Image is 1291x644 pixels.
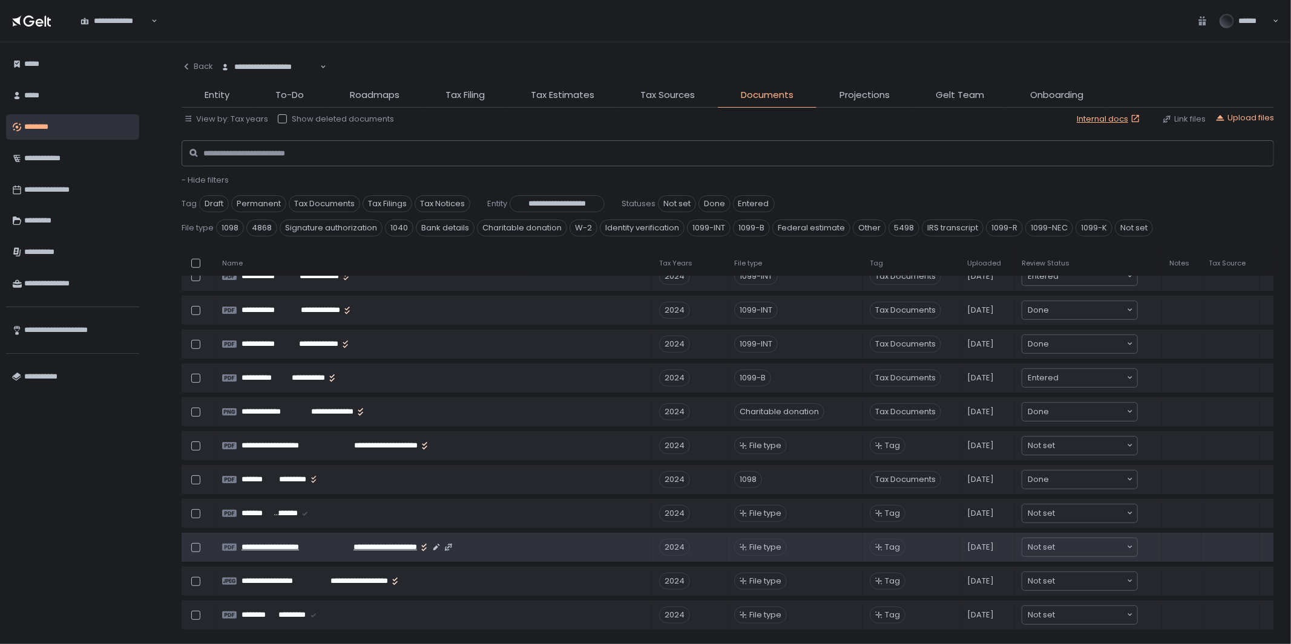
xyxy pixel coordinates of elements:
span: Gelt Team [936,88,984,102]
span: [DATE] [967,372,994,383]
span: 5498 [889,220,919,236]
span: Not set [1028,507,1055,519]
span: Statuses [622,198,655,209]
input: Search for option [1055,575,1126,587]
span: File type [749,610,781,620]
span: Tag [182,198,197,209]
div: Back [182,61,213,72]
span: Bank details [416,220,475,236]
span: Uploaded [967,259,1001,268]
span: Entered [1028,372,1059,384]
div: 2024 [659,437,690,454]
span: [DATE] [967,305,994,316]
span: Tax Filing [445,88,485,102]
span: [DATE] [967,610,994,620]
span: Tag [885,542,900,553]
input: Search for option [1055,507,1126,519]
span: Review Status [1022,259,1069,268]
input: Search for option [318,61,319,73]
span: Tag [885,508,900,519]
a: Internal docs [1077,114,1143,125]
span: Entered [733,195,775,212]
span: Tax Documents [870,302,941,319]
span: [DATE] [967,271,994,282]
button: Back [182,54,213,79]
input: Search for option [1049,406,1126,418]
span: Tax Documents [870,403,941,420]
span: [DATE] [967,474,994,485]
span: Done [1028,304,1049,316]
div: Search for option [1022,301,1137,319]
span: File type [182,223,214,233]
input: Search for option [1055,541,1126,553]
span: Other [853,220,886,236]
div: Search for option [213,54,326,80]
input: Search for option [1055,440,1126,452]
span: Tax Filings [363,195,412,212]
span: Roadmaps [350,88,399,102]
div: Upload files [1215,112,1274,123]
div: Search for option [1022,267,1137,285]
span: Entity [205,88,229,102]
div: 2024 [659,302,690,319]
span: Permanent [231,195,286,212]
span: Tax Documents [870,369,941,386]
span: Documents [741,88,793,102]
input: Search for option [1059,270,1126,282]
div: 2024 [659,403,690,420]
button: Link files [1162,114,1206,125]
span: Entered [1028,270,1059,282]
span: 1098 [216,220,244,236]
div: 2024 [659,471,690,488]
input: Search for option [1059,372,1126,384]
span: [DATE] [967,508,994,519]
span: Tax Notices [415,195,470,212]
span: Tax Documents [870,336,941,353]
div: Search for option [73,8,157,33]
span: Not set [1028,575,1055,587]
span: IRS transcript [922,220,984,236]
input: Search for option [1049,338,1126,350]
div: Search for option [1022,437,1137,455]
span: Federal estimate [772,220,850,236]
span: 1099-K [1076,220,1112,236]
span: W-2 [570,220,597,236]
span: Not set [1028,609,1055,621]
span: Tax Documents [289,195,360,212]
span: To-Do [275,88,304,102]
div: 2024 [659,505,690,522]
div: Search for option [1022,403,1137,421]
div: Search for option [1022,538,1137,556]
span: Not set [1115,220,1153,236]
span: 1099-B [733,220,770,236]
span: Done [1028,406,1049,418]
span: Tag [885,440,900,451]
span: File type [749,576,781,587]
input: Search for option [1055,609,1126,621]
span: Tag [870,259,883,268]
span: 1099-NEC [1025,220,1073,236]
div: 2024 [659,336,690,353]
span: Tax Estimates [531,88,594,102]
div: 1099-INT [734,268,778,285]
div: Search for option [1022,470,1137,489]
span: Done [1028,338,1049,350]
span: 1040 [385,220,413,236]
div: 1099-B [734,369,771,386]
span: Signature authorization [280,220,383,236]
span: [DATE] [967,339,994,350]
button: - Hide filters [182,175,229,186]
span: Name [222,259,243,268]
div: 2024 [659,607,690,623]
span: [DATE] [967,542,994,553]
span: Tag [885,610,900,620]
span: Charitable donation [477,220,567,236]
div: 2024 [659,573,690,590]
div: 2024 [659,539,690,556]
div: 1099-INT [734,336,778,353]
span: Tax Years [659,259,692,268]
input: Search for option [149,15,150,27]
span: Not set [1028,440,1055,452]
span: File type [749,542,781,553]
input: Search for option [1049,473,1126,486]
